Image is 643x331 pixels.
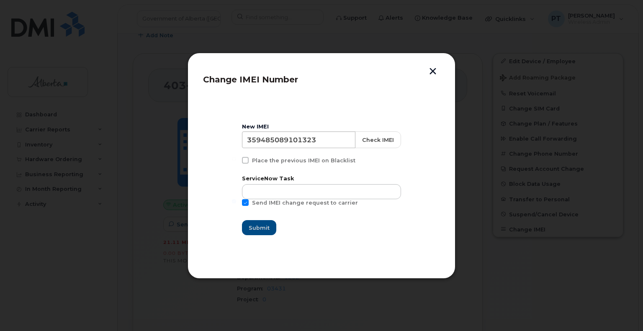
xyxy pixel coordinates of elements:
input: Send IMEI change request to carrier [232,199,236,203]
span: Send IMEI change request to carrier [252,200,358,206]
span: Change IMEI Number [203,74,298,85]
button: Check IMEI [355,131,401,148]
span: Submit [249,224,270,232]
label: ServiceNow Task [242,175,401,182]
button: Submit [242,220,276,235]
input: Place the previous IMEI on Blacklist [232,157,236,161]
span: Place the previous IMEI on Blacklist [252,157,355,164]
div: New IMEI [242,123,401,130]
